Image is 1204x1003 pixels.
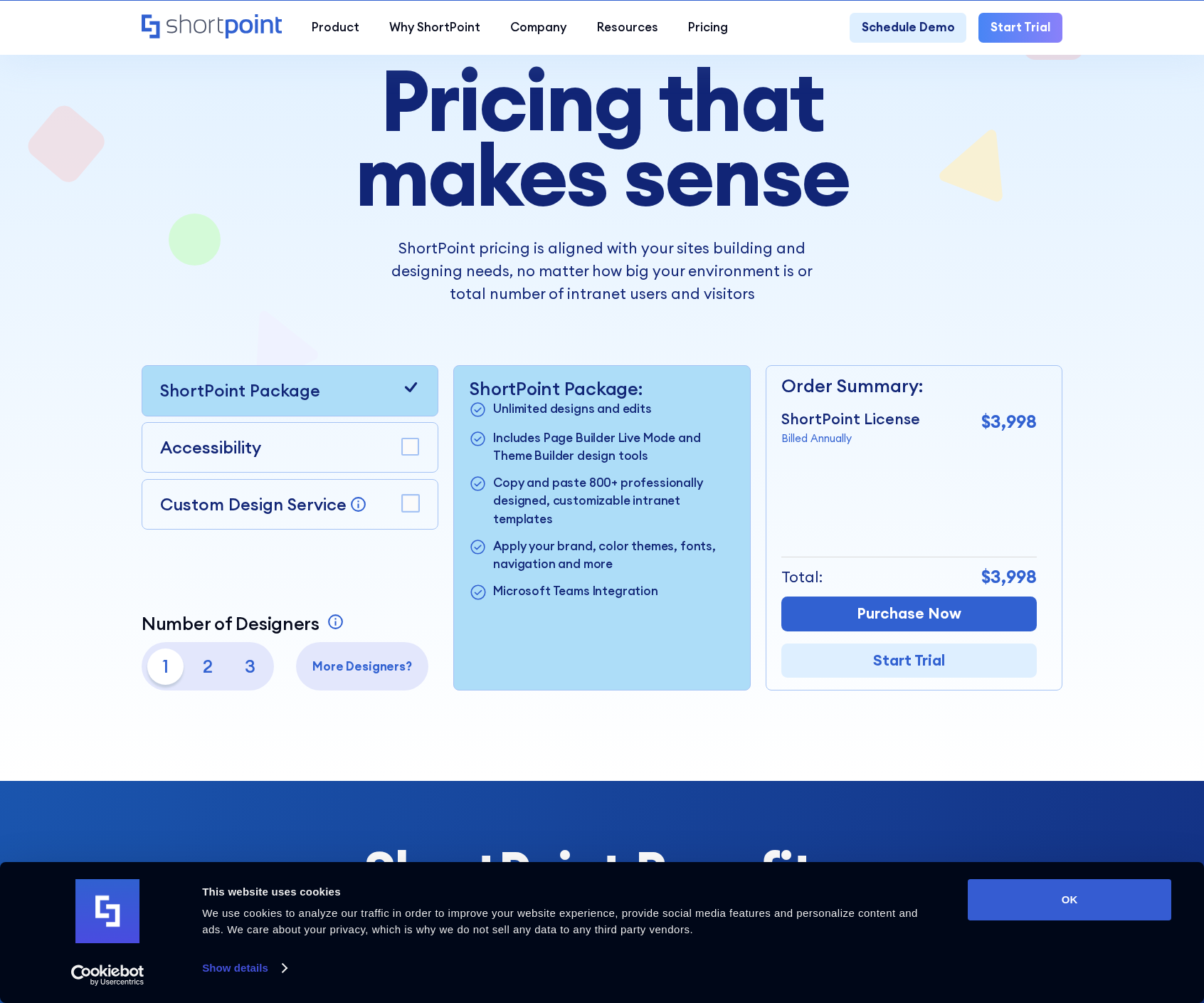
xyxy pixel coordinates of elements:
p: Includes Page Builder Live Mode and Theme Builder design tools [493,429,734,466]
p: More Designers? [302,658,422,676]
p: Custom Design Service [160,493,347,515]
a: Start Trial [781,644,1037,678]
p: $3,998 [981,563,1037,590]
a: Start Trial [978,13,1062,43]
span: We use cookies to analyze our traffic in order to improve your website experience, provide social... [202,907,918,935]
a: Usercentrics Cookiebot - opens in a new window [46,965,170,986]
p: ShortPoint Package: [469,378,734,399]
p: Total: [781,566,823,589]
h1: Pricing that makes sense [263,63,941,214]
img: logo [75,879,139,943]
button: OK [968,879,1171,920]
div: Resources [597,19,658,36]
p: Number of Designers [142,613,320,634]
p: ShortPoint License [781,408,920,431]
p: ShortPoint Package [160,378,320,404]
p: Billed Annually [781,431,920,446]
a: Purchase Now [781,597,1037,631]
p: 1 [147,648,184,685]
div: Pricing [688,19,728,36]
p: Copy and paste 800+ professionally designed, customizable intranet templates [493,474,734,528]
a: Show details [202,957,286,979]
p: Microsoft Teams Integration [493,582,658,602]
div: Company [510,19,566,36]
p: Apply your brand, color themes, fonts, navigation and more [493,537,734,574]
a: Product [297,13,374,43]
p: $3,998 [981,408,1037,435]
a: Company [495,13,581,43]
iframe: Chat Widget [948,838,1204,1003]
h2: ShortPoint Benefits [142,841,1062,901]
div: This website uses cookies [202,883,936,900]
a: Resources [581,13,672,43]
p: 2 [189,648,226,685]
a: Why ShortPoint [374,13,495,43]
a: Schedule Demo [850,13,967,43]
p: Accessibility [160,435,261,461]
a: Pricing [673,13,743,43]
div: Why ShortPoint [389,19,480,36]
p: Order Summary: [781,372,1037,399]
div: Product [312,19,359,36]
p: Unlimited designs and edits [493,400,651,420]
p: ShortPoint pricing is aligned with your sites building and designing needs, no matter how big you... [376,237,828,305]
p: 3 [232,648,268,685]
a: Home [142,14,282,41]
a: Number of Designers [142,613,348,634]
